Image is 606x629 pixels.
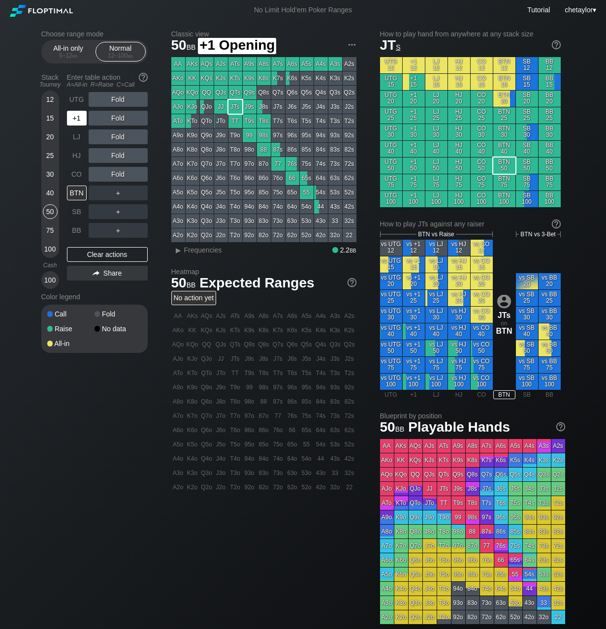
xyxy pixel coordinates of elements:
div: TT [228,114,242,128]
div: Q7s [271,86,285,99]
div: Q9o [200,128,214,142]
div: Q6o [200,171,214,185]
div: K5s [300,71,314,85]
div: 76s [286,157,299,171]
div: 75 [43,223,58,238]
div: Q6s [286,86,299,99]
div: Q5s [300,86,314,99]
div: +1 12 [403,57,425,73]
div: K2o [186,228,199,242]
div: HJ 25 [448,107,470,124]
div: J9s [243,100,256,114]
div: SB 12 [516,57,538,73]
div: HJ 50 [448,157,470,174]
div: K2s [343,71,356,85]
div: A7s [271,57,285,71]
img: help.32db89a4.svg [555,421,566,432]
div: J2o [214,228,228,242]
div: BB 15 [539,74,561,90]
div: LJ [67,129,87,144]
div: LJ 30 [425,124,447,140]
div: A3s [328,57,342,71]
div: SB 40 [516,141,538,157]
div: HJ 75 [448,174,470,190]
div: CO 12 [471,57,493,73]
div: J7o [214,157,228,171]
div: T2s [343,114,356,128]
div: HJ 15 [448,74,470,90]
div: UTG 12 [380,57,402,73]
div: 74s [314,157,328,171]
div: Q2o [200,228,214,242]
div: AJo [171,100,185,114]
div: 72o [271,228,285,242]
div: LJ 50 [425,157,447,174]
div: CO 40 [471,141,493,157]
div: +1 25 [403,107,425,124]
div: J4o [214,200,228,214]
div: Q7o [200,157,214,171]
div: 65o [286,186,299,199]
div: A2o [171,228,185,242]
div: UTG 30 [380,124,402,140]
div: K4o [186,200,199,214]
div: LJ 75 [425,174,447,190]
div: BTN 75 [493,174,515,190]
div: No data [95,325,142,332]
div: KTo [186,114,199,128]
span: 50 [170,38,197,54]
div: 52s [343,186,356,199]
div: BTN 100 [493,191,515,207]
div: ▾ [562,4,597,15]
div: KQo [186,86,199,99]
div: A6s [286,57,299,71]
img: help.32db89a4.svg [138,72,149,83]
img: icon-avatar.b40e07d9.svg [497,294,511,308]
div: 86s [286,143,299,157]
div: Fold [89,129,148,144]
div: QTs [228,86,242,99]
div: AJs [214,57,228,71]
div: T5o [228,186,242,199]
div: 30 [43,167,58,182]
div: J4s [314,100,328,114]
div: HJ 100 [448,191,470,207]
div: CO 50 [471,157,493,174]
div: T3o [228,214,242,228]
div: Q8s [257,86,271,99]
div: J6s [286,100,299,114]
div: 92o [243,228,256,242]
div: 54s [314,186,328,199]
div: A5s [300,57,314,71]
div: 66 [286,171,299,185]
div: JTs [228,100,242,114]
div: Tourney [37,81,63,88]
div: HJ 12 [448,57,470,73]
div: +1 75 [403,174,425,190]
div: BB 30 [539,124,561,140]
div: KJo [186,100,199,114]
div: 5 – 12 [48,52,89,59]
div: QQ [200,86,214,99]
div: CO 15 [471,74,493,90]
div: T8o [228,143,242,157]
div: BTN 50 [493,157,515,174]
div: BB 75 [539,174,561,190]
div: KQs [200,71,214,85]
div: 97o [243,157,256,171]
div: 88 [257,143,271,157]
div: CO 30 [471,124,493,140]
div: 12 – 100 [100,52,141,59]
div: LJ 100 [425,191,447,207]
div: LJ 25 [425,107,447,124]
div: SB 30 [516,124,538,140]
div: KK [186,71,199,85]
div: AQs [200,57,214,71]
div: A3o [171,214,185,228]
div: J8o [214,143,228,157]
span: s [396,41,400,52]
div: 92s [343,128,356,142]
div: 32s [343,214,356,228]
div: 63o [286,214,299,228]
div: Raise [47,325,95,332]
